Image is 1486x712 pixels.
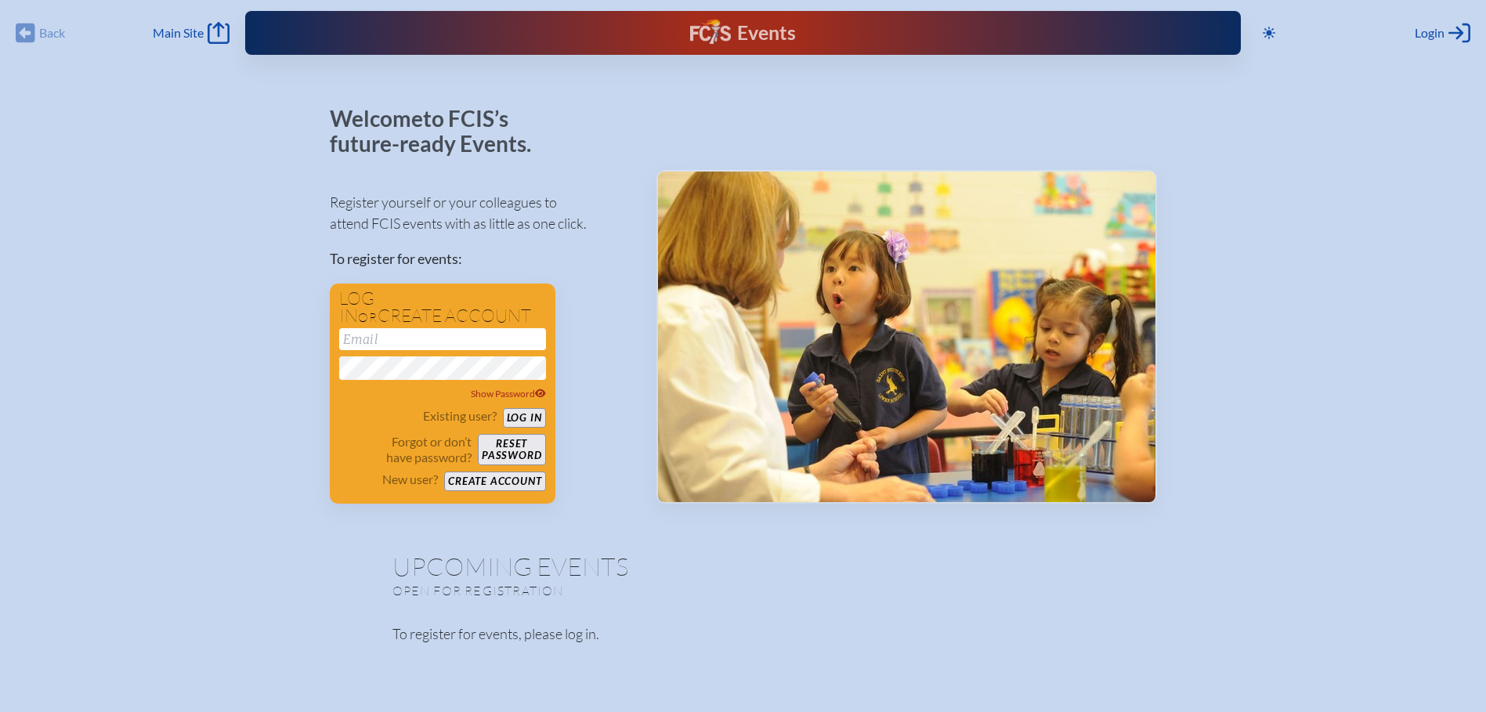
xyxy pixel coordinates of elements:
a: Main Site [153,22,230,44]
h1: Log in create account [339,290,546,325]
p: To register for events, please log in. [392,623,1094,645]
div: FCIS Events — Future ready [519,19,967,47]
input: Email [339,328,546,350]
p: Welcome to FCIS’s future-ready Events. [330,107,549,156]
p: Existing user? [423,408,497,424]
p: Register yourself or your colleagues to attend FCIS events with as little as one click. [330,192,631,234]
span: Main Site [153,25,204,41]
button: Resetpassword [478,434,545,465]
h1: Upcoming Events [392,554,1094,579]
img: Events [658,172,1155,502]
span: or [358,309,378,325]
button: Log in [503,408,546,428]
span: Login [1415,25,1444,41]
span: Show Password [471,388,546,399]
p: To register for events: [330,248,631,269]
button: Create account [444,472,545,491]
p: New user? [382,472,438,487]
p: Open for registration [392,583,806,598]
p: Forgot or don’t have password? [339,434,472,465]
